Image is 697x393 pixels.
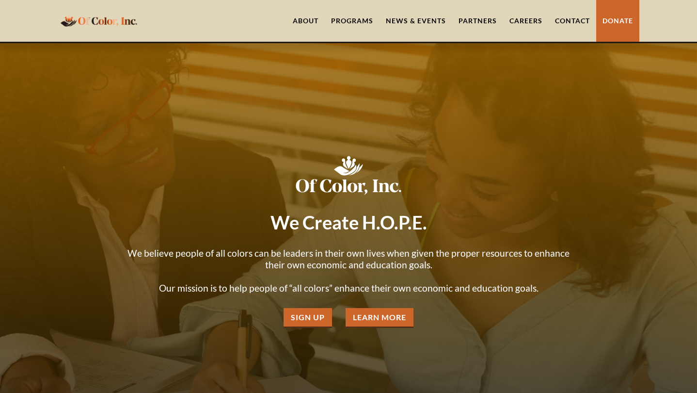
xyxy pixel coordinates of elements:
[284,308,332,328] a: Sign Up
[58,9,140,32] a: home
[346,308,413,328] a: Learn More
[331,16,373,26] div: Programs
[121,247,576,294] p: We believe people of all colors can be leaders in their own lives when given the proper resources...
[270,211,427,233] strong: We Create H.O.P.E.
